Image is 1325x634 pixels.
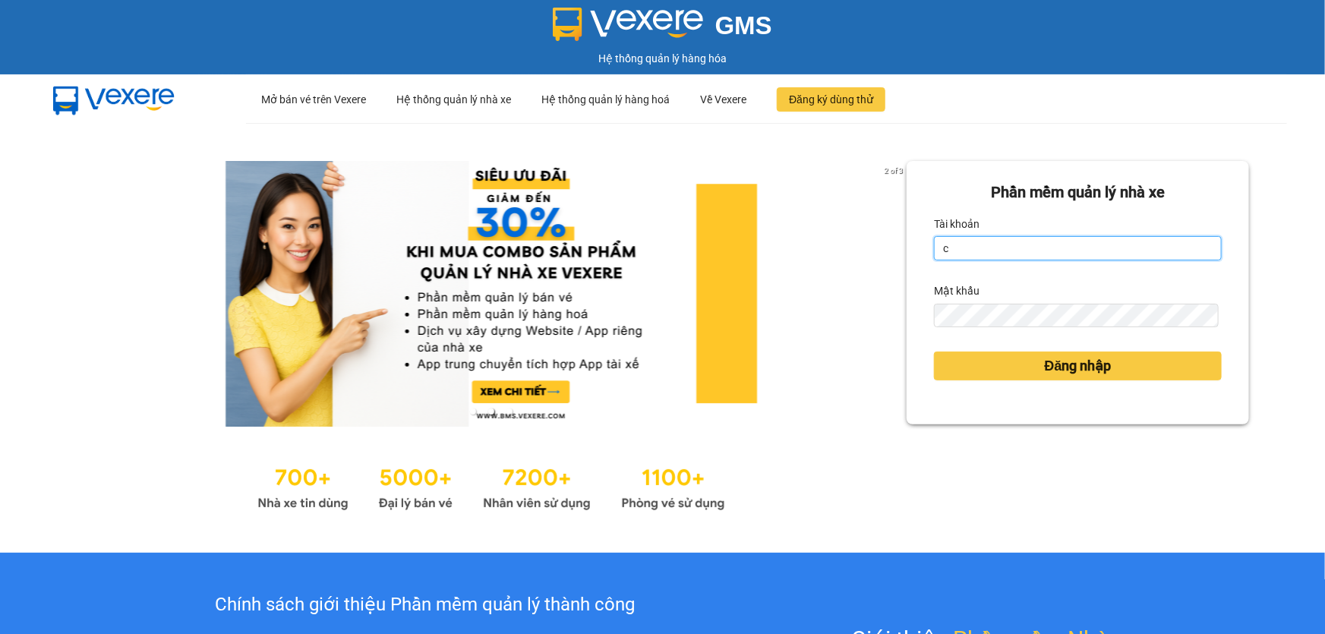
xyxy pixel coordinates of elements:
input: Tài khoản [934,236,1222,260]
div: Chính sách giới thiệu Phần mềm quản lý thành công [93,591,757,620]
img: Statistics.png [257,457,725,515]
button: Đăng ký dùng thử [777,87,885,112]
img: logo 2 [553,8,703,41]
li: slide item 1 [470,408,476,415]
span: GMS [715,11,772,39]
div: Hệ thống quản lý nhà xe [396,75,511,124]
img: mbUUG5Q.png [38,74,190,125]
div: Phần mềm quản lý nhà xe [934,181,1222,204]
p: 2 of 3 [880,161,907,181]
a: GMS [553,23,772,35]
input: Mật khẩu [934,304,1219,328]
div: Hệ thống quản lý hàng hóa [4,50,1321,67]
span: Đăng ký dùng thử [789,91,873,108]
div: Hệ thống quản lý hàng hoá [541,75,670,124]
button: previous slide / item [76,161,97,427]
button: Đăng nhập [934,352,1222,380]
div: Về Vexere [700,75,746,124]
span: Đăng nhập [1045,355,1112,377]
button: next slide / item [885,161,907,427]
label: Tài khoản [934,212,980,236]
label: Mật khẩu [934,279,980,303]
div: Mở bán vé trên Vexere [261,75,366,124]
li: slide item 2 [488,408,494,415]
li: slide item 3 [506,408,513,415]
